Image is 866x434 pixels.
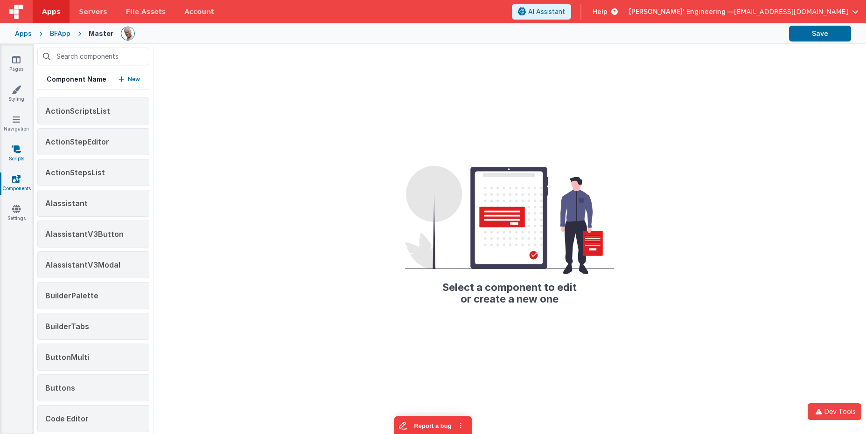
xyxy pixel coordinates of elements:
[45,199,88,208] span: AIassistant
[45,260,120,269] span: AIassistantV3Modal
[15,29,32,38] div: Apps
[45,137,109,146] span: ActionStepEditor
[121,27,134,40] img: 11ac31fe5dc3d0eff3fbbbf7b26fa6e1
[405,274,614,304] h2: Select a component to edit or create a new one
[45,414,89,423] span: Code Editor
[629,7,734,16] span: [PERSON_NAME]' Engineering —
[89,29,113,38] div: Master
[45,229,124,239] span: AIassistantV3Button
[42,7,60,16] span: Apps
[45,322,89,331] span: BuilderTabs
[808,403,861,420] button: Dev Tools
[528,7,565,16] span: AI Assistant
[45,383,75,393] span: Buttons
[45,352,89,362] span: ButtonMulti
[119,75,140,84] button: New
[789,26,851,41] button: Save
[126,7,166,16] span: File Assets
[79,7,107,16] span: Servers
[45,168,105,177] span: ActionStepsList
[734,7,848,16] span: [EMAIL_ADDRESS][DOMAIN_NAME]
[47,75,106,84] h5: Component Name
[45,106,110,116] span: ActionScriptsList
[45,291,98,300] span: BuilderPalette
[593,7,608,16] span: Help
[37,48,149,65] input: Search components
[629,7,859,16] button: [PERSON_NAME]' Engineering — [EMAIL_ADDRESS][DOMAIN_NAME]
[512,4,571,20] button: AI Assistant
[128,75,140,84] p: New
[50,29,70,38] div: BFApp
